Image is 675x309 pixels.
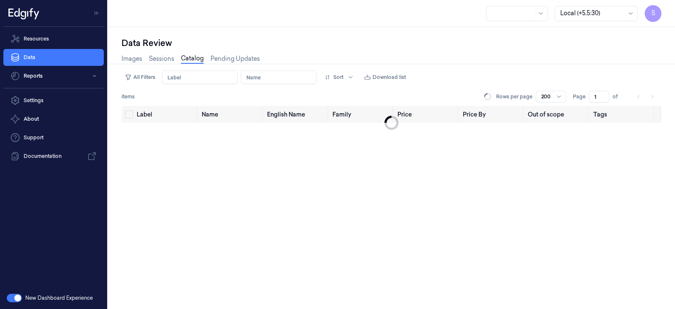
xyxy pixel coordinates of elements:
[181,54,204,64] a: Catalog
[573,93,586,100] span: Page
[645,5,661,22] button: S
[198,106,264,123] th: Name
[133,106,198,123] th: Label
[264,106,329,123] th: English Name
[121,37,661,49] div: Data Review
[394,106,459,123] th: Price
[3,111,104,127] button: About
[241,70,316,84] input: Name
[361,70,409,84] button: Download list
[3,68,104,84] button: Reports
[459,106,524,123] th: Price By
[3,49,104,66] a: Data
[90,6,104,20] button: Toggle Navigation
[121,54,142,63] a: Images
[162,70,238,84] input: Label
[496,93,532,100] p: Rows per page
[329,106,394,123] th: Family
[3,92,104,109] a: Settings
[3,148,104,165] a: Documentation
[125,110,133,119] button: Select all
[121,70,159,84] button: All Filters
[524,106,590,123] th: Out of scope
[590,106,655,123] th: Tags
[633,91,658,103] nav: pagination
[121,93,135,100] span: items
[149,54,174,63] a: Sessions
[3,30,104,47] a: Resources
[211,54,260,63] a: Pending Updates
[3,129,104,146] a: Support
[613,93,626,100] span: of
